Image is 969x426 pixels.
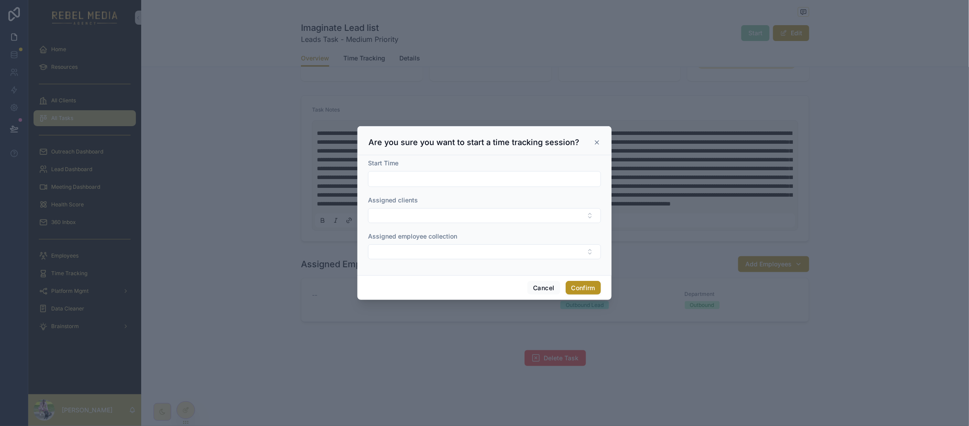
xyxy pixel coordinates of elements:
button: Confirm [566,281,601,295]
span: Assigned clients [368,196,418,204]
span: Assigned employee collection [368,232,457,240]
button: Cancel [527,281,560,295]
h3: Are you sure you want to start a time tracking session? [368,137,579,148]
button: Select Button [368,244,601,259]
button: Select Button [368,208,601,223]
span: Start Time [368,159,398,167]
